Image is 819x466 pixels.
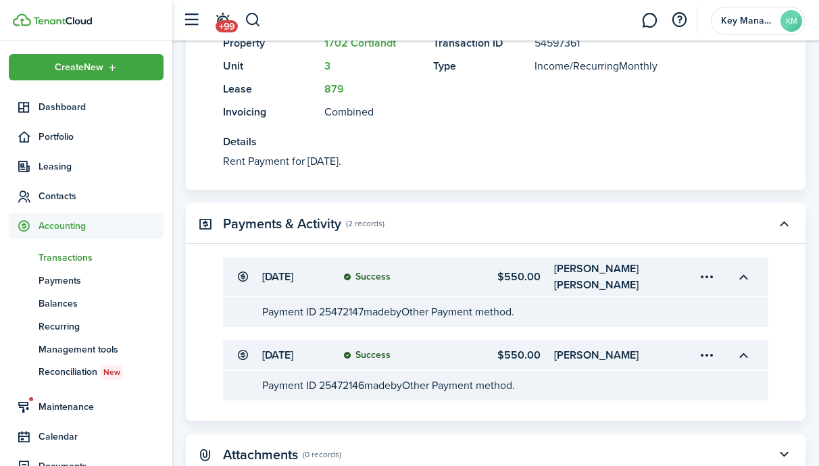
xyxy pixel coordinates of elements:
span: +99 [216,20,238,32]
span: Dashboard [39,100,164,114]
a: 3 [324,58,330,74]
panel-main-title: Transaction ID [433,35,528,51]
button: Open menu [9,54,164,80]
status: Success [343,271,391,282]
span: Key Management [721,16,775,26]
transaction-details-table-item-client: Amanda Monique Ochoa [554,347,657,363]
span: Calendar [39,430,164,444]
a: Balances [9,292,164,315]
button: Open menu [695,344,718,367]
panel-main-subtitle: (0 records) [303,448,341,461]
a: Notifications [209,3,235,38]
accordion-content: Toggle accordion [223,297,768,327]
a: Payments [9,269,164,292]
span: Portfolio [39,130,164,144]
a: Dashboard [9,94,164,120]
span: Maintenance [39,400,164,414]
span: Transactions [39,251,164,265]
panel-main-title: Unit [223,58,318,74]
panel-main-body: Toggle accordion [186,257,805,421]
span: Recurring [39,319,164,334]
a: Messaging [637,3,662,38]
panel-main-subtitle: (2 records) [346,217,384,230]
span: Contacts [39,189,164,203]
span: Leasing [39,159,164,174]
panel-main-title: Attachments [223,447,298,463]
span: Income [535,58,570,74]
transaction-details-table-item-date: [DATE] [262,269,330,285]
button: Open sidebar [178,7,204,33]
transaction-view-payment-description: Payment ID 25472147 made by Other Payment method. [262,304,514,319]
panel-main-title: Type [433,58,528,74]
a: 879 [324,81,344,97]
panel-main-title: Lease [223,81,318,97]
span: Payments [39,274,164,288]
a: ReconciliationNew [9,361,164,384]
panel-main-title: Payments & Activity [223,216,341,232]
panel-main-title: Property [223,35,318,51]
button: Open resource center [668,9,691,32]
transaction-details-table-item-amount: $550.00 [447,269,541,285]
a: 1702 Cortlandt [324,35,396,51]
a: Recurring [9,315,164,338]
span: New [103,366,120,378]
button: Toggle accordion [732,265,755,288]
avatar-text: KM [780,10,802,32]
button: Toggle accordion [772,212,795,235]
status: Success [343,350,391,361]
transaction-details-table-item-date: [DATE] [262,347,330,363]
span: Accounting [39,219,164,233]
accordion-content: Toggle accordion [223,371,768,400]
panel-main-description: Rent Payment for [DATE]. [223,153,728,170]
transaction-details-table-item-amount: $550.00 [447,347,541,363]
span: Management tools [39,342,164,357]
panel-main-title: Invoicing [223,104,318,120]
transaction-details-table-item-client: Michael Joel Lopez [554,261,657,293]
img: TenantCloud [33,17,92,25]
panel-main-description: 54597361 [535,35,728,51]
panel-main-description: Combined [324,104,420,120]
button: Toggle accordion [772,443,795,466]
transaction-view-payment-description: Payment ID 25472146 made by Other Payment method. [262,378,515,393]
button: Search [245,9,262,32]
a: Transactions [9,246,164,269]
panel-main-description: / [535,58,728,74]
button: Open menu [695,265,718,288]
span: Create New [55,63,103,72]
span: Recurring Monthly [573,58,657,74]
span: Balances [39,296,164,311]
span: Reconciliation [39,365,164,380]
panel-main-title: Details [223,134,728,150]
button: Toggle accordion [732,344,755,367]
panel-main-body: Toggle accordion [186,35,805,190]
img: TenantCloud [13,14,31,26]
a: Management tools [9,338,164,361]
